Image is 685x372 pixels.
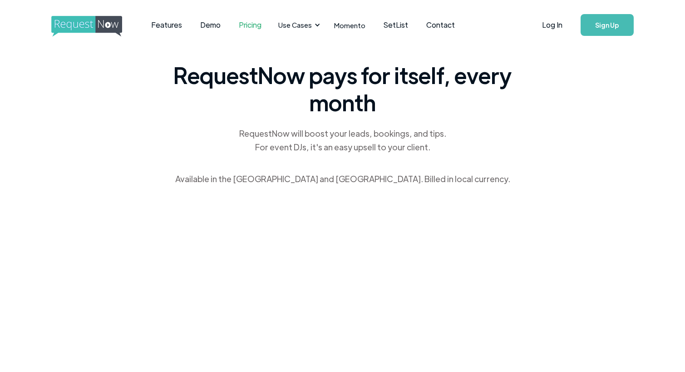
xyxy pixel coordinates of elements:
a: Pricing [230,11,271,39]
a: home [51,16,119,34]
div: Use Cases [273,11,323,39]
a: Features [142,11,191,39]
div: RequestNow will boost your leads, bookings, and tips. For event DJs, it's an easy upsell to your ... [238,127,447,154]
div: Available in the [GEOGRAPHIC_DATA] and [GEOGRAPHIC_DATA]. Billed in local currency. [175,172,510,186]
a: Momento [325,12,375,39]
a: Demo [191,11,230,39]
span: RequestNow pays for itself, every month [170,61,515,116]
a: Contact [417,11,464,39]
img: requestnow logo [51,16,139,37]
a: Log In [533,9,572,41]
a: SetList [375,11,417,39]
div: Use Cases [278,20,312,30]
a: Sign Up [581,14,634,36]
